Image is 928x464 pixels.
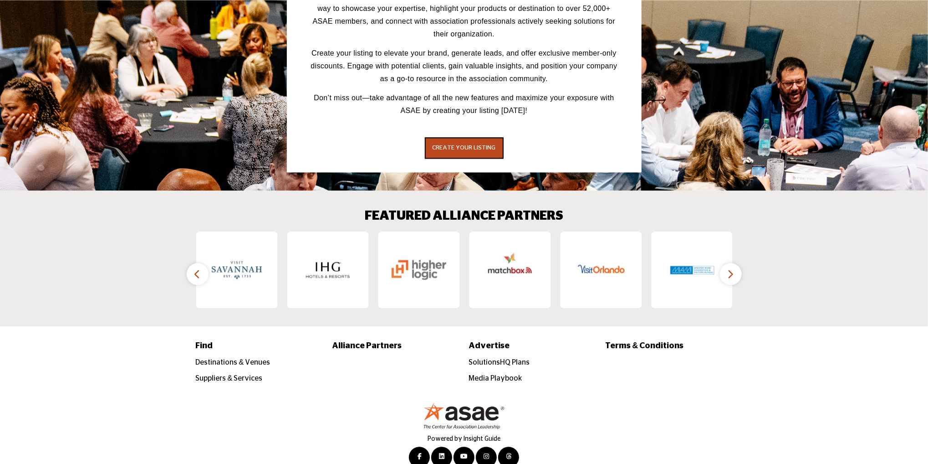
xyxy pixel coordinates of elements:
[196,375,263,382] a: Suppliers & Services
[469,359,530,366] a: SolutionsHQ Plans
[314,94,614,114] span: Don’t miss out—take advantage of all the new features and maximize your exposure with ASAE by cre...
[483,242,537,297] img: Matchbox
[469,375,522,382] a: Media Playbook
[332,340,459,352] a: Alliance Partners
[301,242,355,297] img: IHG Hotels & Resorts
[365,209,563,224] h2: FEATURED ALLIANCE PARTNERS
[428,436,500,442] a: Powered by Insight Guide
[574,242,628,297] img: Visit Orlando
[311,49,617,82] span: Create your listing to elevate your brand, generate leads, and offer exclusive member-only discou...
[433,145,496,151] span: CREATE YOUR LISTING
[664,242,719,297] img: Greater Miami Convention and Visitors Bureau
[425,137,504,159] button: CREATE YOUR LISTING
[196,359,270,366] a: Destinations & Venues
[392,242,446,297] img: Higher Logic
[469,340,596,352] a: Advertise
[606,340,733,352] a: Terms & Conditions
[196,340,323,352] a: Find
[423,402,505,429] img: No Site Logo
[209,242,264,297] img: Visit Savannah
